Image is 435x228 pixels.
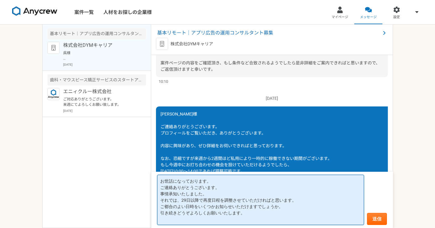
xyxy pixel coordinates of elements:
span: はじめまして。 DYMの[PERSON_NAME]と申します。 プロフィールを拝見して、本案件でご活躍頂けるのではと思いご連絡を差し上げました。 案件ページの内容をご確認頂き、もし条件など合致さ... [161,29,380,72]
p: [DATE] [156,95,388,102]
span: 10:10 [159,79,168,84]
div: 基本リモート｜アプリ広告の運用コンサルタント募集 [47,28,146,39]
span: [PERSON_NAME]様 ご連絡ありがとうございます。 プロフィールをご覧いただき、ありがとうございます。 内容に興味があり、ぜひ詳細をお伺いできればと思っております。 なお、恐縮ですが来週... [161,112,332,218]
p: 株式会社DYMキャリア [63,42,138,49]
span: マイページ [332,15,348,20]
span: メッセージ [360,15,377,20]
p: [DATE] [63,62,146,67]
p: 呉様 お世話になっております。 ご連絡が遅れてしまい大変申し訳ございません、、 本日、急遽お休みを頂いておりまして対応が遅れる形となりました。折角お時間を頂いていたのにもかかわらず大変申し訳ござ... [63,50,138,61]
button: 送信 [367,213,387,225]
textarea: お世話になっております。 ご連絡ありがとうございます。 事情承知いたしました。 それでは、29日以降で再度日程を調整させていただければと思います。 ご都合のよい日時をいくつかお知らせいただけます... [157,175,364,225]
img: default_org_logo-42cde973f59100197ec2c8e796e4974ac8490bb5b08a0eb061ff975e4574aa76.png [156,38,168,50]
span: 設定 [393,15,400,20]
img: default_org_logo-42cde973f59100197ec2c8e796e4974ac8490bb5b08a0eb061ff975e4574aa76.png [47,42,60,54]
p: 株式会社DYMキャリア [170,41,213,47]
span: 基本リモート｜アプリ広告の運用コンサルタント募集 [157,29,381,37]
div: 歯科・マウスピース矯正サービスのスタートアップでの広告運用を募集 [47,74,146,86]
p: [DATE] [63,109,146,113]
p: エニィクルー株式会社 [63,88,138,95]
img: logo_text_blue_01.png [47,88,60,100]
p: ご対応ありがとうございます。 来週にてよろしくお願い致します。 [63,96,138,107]
img: 8DqYSo04kwAAAAASUVORK5CYII= [12,6,57,16]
